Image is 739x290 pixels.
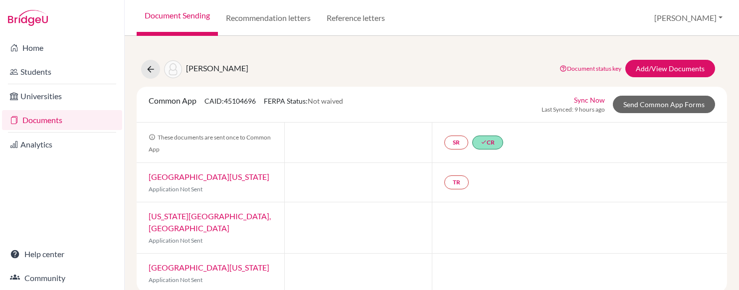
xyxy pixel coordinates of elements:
a: Community [2,268,122,288]
img: Bridge-U [8,10,48,26]
span: FERPA Status: [264,97,343,105]
span: These documents are sent once to Common App [149,134,271,153]
span: Last Synced: 9 hours ago [542,105,605,114]
span: CAID: 45104696 [204,97,256,105]
button: [PERSON_NAME] [650,8,727,27]
span: Common App [149,96,196,105]
a: Documents [2,110,122,130]
a: Document status key [559,65,621,72]
a: Home [2,38,122,58]
a: Analytics [2,135,122,154]
a: TR [444,175,469,189]
a: [GEOGRAPHIC_DATA][US_STATE] [149,172,269,181]
a: Students [2,62,122,82]
a: SR [444,136,468,149]
span: Not waived [308,97,343,105]
a: Add/View Documents [625,60,715,77]
span: [PERSON_NAME] [186,63,248,73]
a: Help center [2,244,122,264]
a: doneCR [472,136,503,149]
a: Sync Now [574,95,605,105]
span: Application Not Sent [149,185,202,193]
a: Universities [2,86,122,106]
span: Application Not Sent [149,237,202,244]
i: done [481,139,487,145]
span: Application Not Sent [149,276,202,284]
a: Send Common App Forms [613,96,715,113]
a: [GEOGRAPHIC_DATA][US_STATE] [149,263,269,272]
a: [US_STATE][GEOGRAPHIC_DATA], [GEOGRAPHIC_DATA] [149,211,271,233]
